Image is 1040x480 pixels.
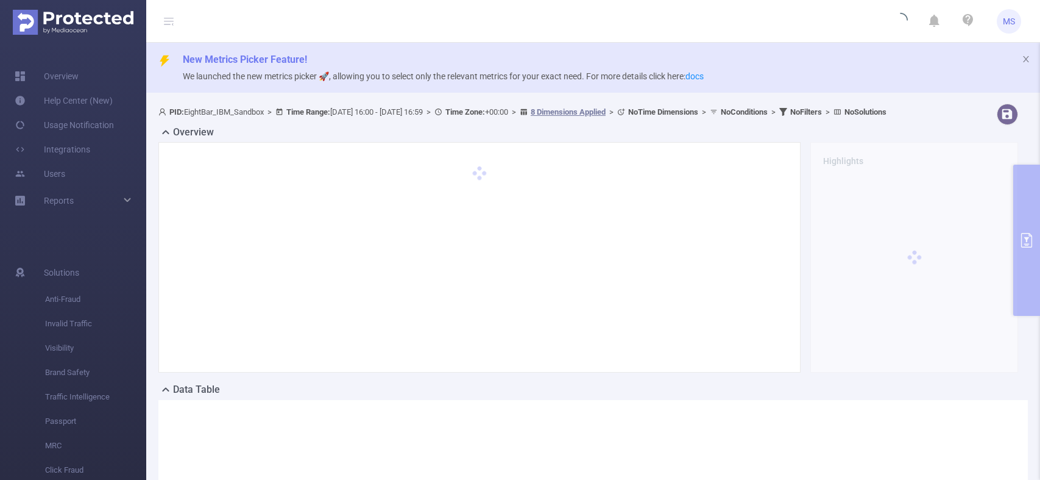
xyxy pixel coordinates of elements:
b: No Time Dimensions [628,107,698,116]
span: Passport [45,409,146,434]
span: > [698,107,710,116]
i: icon: close [1022,55,1030,63]
b: No Filters [790,107,822,116]
span: > [264,107,275,116]
a: Help Center (New) [15,88,113,113]
span: Anti-Fraud [45,287,146,312]
a: Overview [15,64,79,88]
span: > [822,107,833,116]
a: Usage Notification [15,113,114,137]
span: Reports [44,196,74,206]
a: Users [15,162,65,186]
span: Solutions [44,260,79,285]
span: Traffic Intelligence [45,385,146,409]
span: Brand Safety [45,360,146,385]
i: icon: loading [893,13,908,30]
a: Integrations [15,137,90,162]
span: We launched the new metrics picker 🚀, allowing you to select only the relevant metrics for your e... [183,71,704,81]
span: EightBar_IBM_Sandbox [DATE] 16:00 - [DATE] 16:59 +00:00 [158,107,886,116]
span: > [423,107,434,116]
span: MS [1003,9,1015,34]
b: Time Range: [286,107,330,116]
b: No Solutions [844,107,886,116]
b: Time Zone: [445,107,485,116]
span: Invalid Traffic [45,312,146,336]
span: MRC [45,434,146,458]
b: No Conditions [721,107,768,116]
h2: Overview [173,125,214,140]
span: > [606,107,617,116]
span: Visibility [45,336,146,360]
img: Protected Media [13,10,133,35]
i: icon: user [158,108,169,116]
span: New Metrics Picker Feature! [183,54,307,65]
i: icon: thunderbolt [158,55,171,67]
h2: Data Table [173,382,220,397]
span: > [508,107,520,116]
b: PID: [169,107,184,116]
a: Reports [44,188,74,213]
button: icon: close [1022,52,1030,66]
u: 8 Dimensions Applied [531,107,606,116]
a: docs [685,71,704,81]
span: > [768,107,779,116]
